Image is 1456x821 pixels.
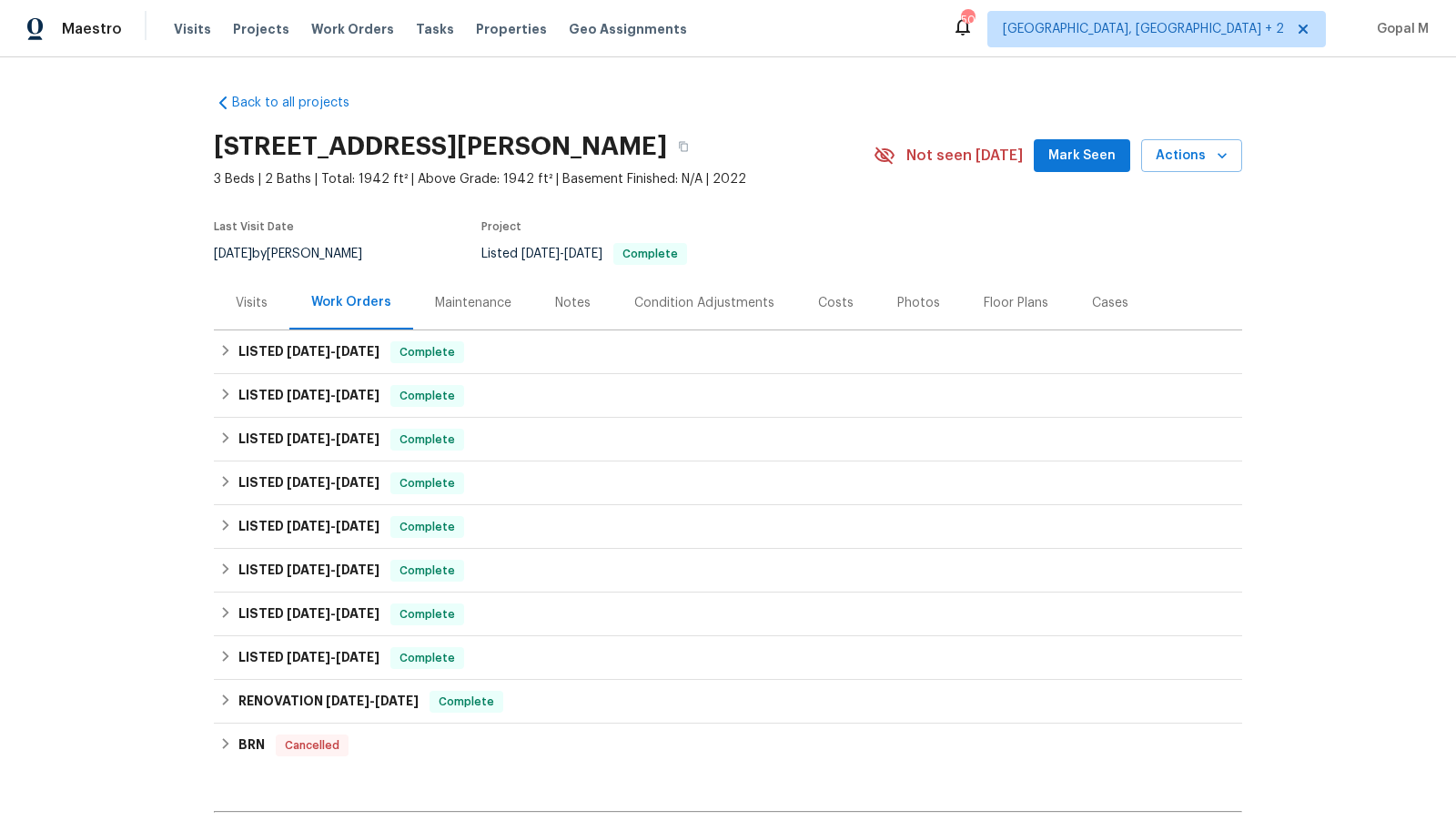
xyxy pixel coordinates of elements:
span: Complete [392,518,462,536]
span: - [287,389,379,401]
span: [DATE] [336,432,379,445]
div: LISTED [DATE]-[DATE]Complete [214,461,1242,505]
span: [DATE] [336,563,379,576]
span: Projects [233,20,289,38]
span: Project [481,221,521,232]
div: LISTED [DATE]-[DATE]Complete [214,418,1242,461]
div: LISTED [DATE]-[DATE]Complete [214,549,1242,593]
span: Geo Assignments [569,20,687,38]
span: Tasks [416,23,454,35]
div: LISTED [DATE]-[DATE]Complete [214,593,1242,636]
span: [DATE] [287,389,330,401]
span: - [326,694,419,707]
span: [DATE] [336,607,379,620]
h6: RENOVATION [238,691,419,713]
span: - [287,476,379,489]
span: [DATE] [287,432,330,445]
a: Back to all projects [214,94,389,112]
div: RENOVATION [DATE]-[DATE]Complete [214,680,1242,724]
span: Complete [431,693,501,711]
button: Actions [1141,139,1242,173]
div: Cases [1092,294,1128,312]
span: [DATE] [287,345,330,358]
span: [DATE] [336,389,379,401]
span: - [287,345,379,358]
div: Photos [897,294,940,312]
button: Mark Seen [1034,139,1130,173]
span: [GEOGRAPHIC_DATA], [GEOGRAPHIC_DATA] + 2 [1003,20,1284,38]
span: - [287,607,379,620]
span: [DATE] [287,520,330,532]
h6: LISTED [238,341,379,363]
div: Condition Adjustments [634,294,774,312]
span: Work Orders [311,20,394,38]
span: [DATE] [336,476,379,489]
div: LISTED [DATE]-[DATE]Complete [214,636,1242,680]
div: Notes [555,294,591,312]
span: [DATE] [564,248,602,260]
div: 50 [961,11,974,29]
span: [DATE] [287,563,330,576]
div: LISTED [DATE]-[DATE]Complete [214,505,1242,549]
span: Last Visit Date [214,221,294,232]
div: Work Orders [311,293,391,311]
h6: LISTED [238,560,379,582]
span: Not seen [DATE] [906,147,1023,165]
span: [DATE] [287,651,330,664]
span: [DATE] [375,694,419,707]
span: - [287,651,379,664]
span: Complete [392,562,462,580]
h6: LISTED [238,429,379,451]
span: Complete [392,474,462,492]
span: [DATE] [287,607,330,620]
span: Gopal M [1370,20,1429,38]
h6: LISTED [238,516,379,538]
span: Complete [392,649,462,667]
span: Complete [615,248,685,259]
span: Complete [392,387,462,405]
span: [DATE] [214,248,252,260]
span: [DATE] [336,520,379,532]
span: - [521,248,602,260]
div: Costs [818,294,854,312]
h6: LISTED [238,472,379,494]
span: [DATE] [287,476,330,489]
div: LISTED [DATE]-[DATE]Complete [214,374,1242,418]
span: Listed [481,248,687,260]
span: [DATE] [336,651,379,664]
span: Maestro [62,20,122,38]
h6: LISTED [238,603,379,625]
span: Complete [392,431,462,449]
h6: BRN [238,735,265,756]
span: Visits [174,20,211,38]
h6: LISTED [238,647,379,669]
span: [DATE] [521,248,560,260]
div: Floor Plans [984,294,1048,312]
h2: [STREET_ADDRESS][PERSON_NAME] [214,137,667,156]
span: 3 Beds | 2 Baths | Total: 1942 ft² | Above Grade: 1942 ft² | Basement Finished: N/A | 2022 [214,170,874,188]
span: - [287,520,379,532]
span: [DATE] [326,694,369,707]
h6: LISTED [238,385,379,407]
div: BRN Cancelled [214,724,1242,767]
span: Actions [1156,145,1228,167]
span: - [287,432,379,445]
div: Visits [236,294,268,312]
span: Complete [392,343,462,361]
button: Copy Address [667,130,700,163]
span: Properties [476,20,547,38]
div: Maintenance [435,294,511,312]
span: Mark Seen [1048,145,1116,167]
span: [DATE] [336,345,379,358]
span: Cancelled [278,736,347,755]
span: - [287,563,379,576]
div: LISTED [DATE]-[DATE]Complete [214,330,1242,374]
span: Complete [392,605,462,623]
div: by [PERSON_NAME] [214,243,384,265]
